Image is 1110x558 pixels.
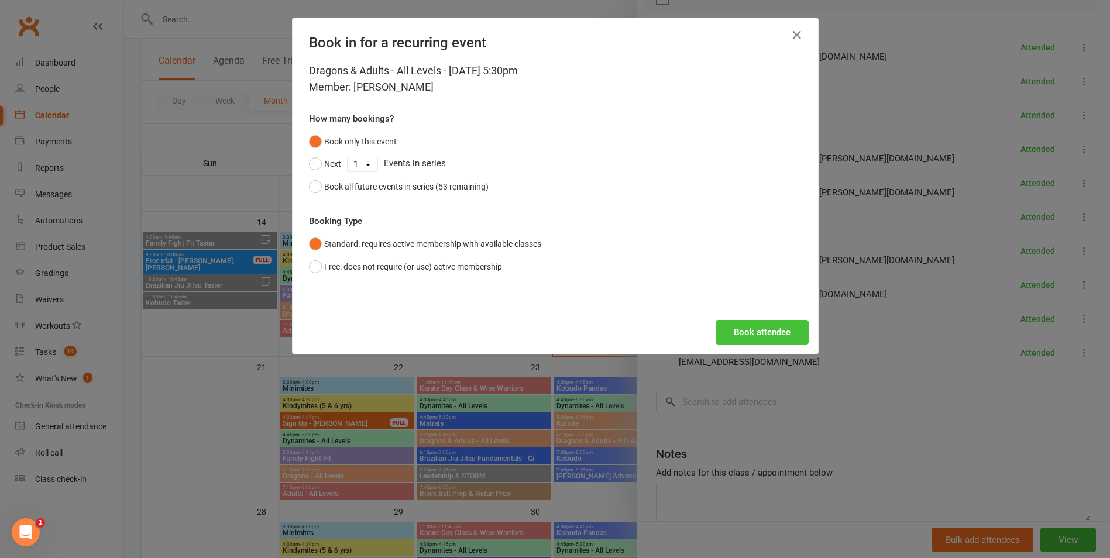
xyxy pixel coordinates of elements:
[716,320,809,345] button: Book attendee
[36,518,45,528] span: 1
[309,214,362,228] label: Booking Type
[309,112,394,126] label: How many bookings?
[12,518,40,546] iframe: Intercom live chat
[309,175,489,198] button: Book all future events in series (53 remaining)
[309,63,802,95] div: Dragons & Adults - All Levels - [DATE] 5:30pm Member: [PERSON_NAME]
[309,256,502,278] button: Free: does not require (or use) active membership
[788,26,806,44] button: Close
[324,180,489,193] div: Book all future events in series (53 remaining)
[309,153,802,175] div: Events in series
[309,153,341,175] button: Next
[309,35,802,51] h4: Book in for a recurring event
[309,130,397,153] button: Book only this event
[309,233,541,255] button: Standard: requires active membership with available classes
